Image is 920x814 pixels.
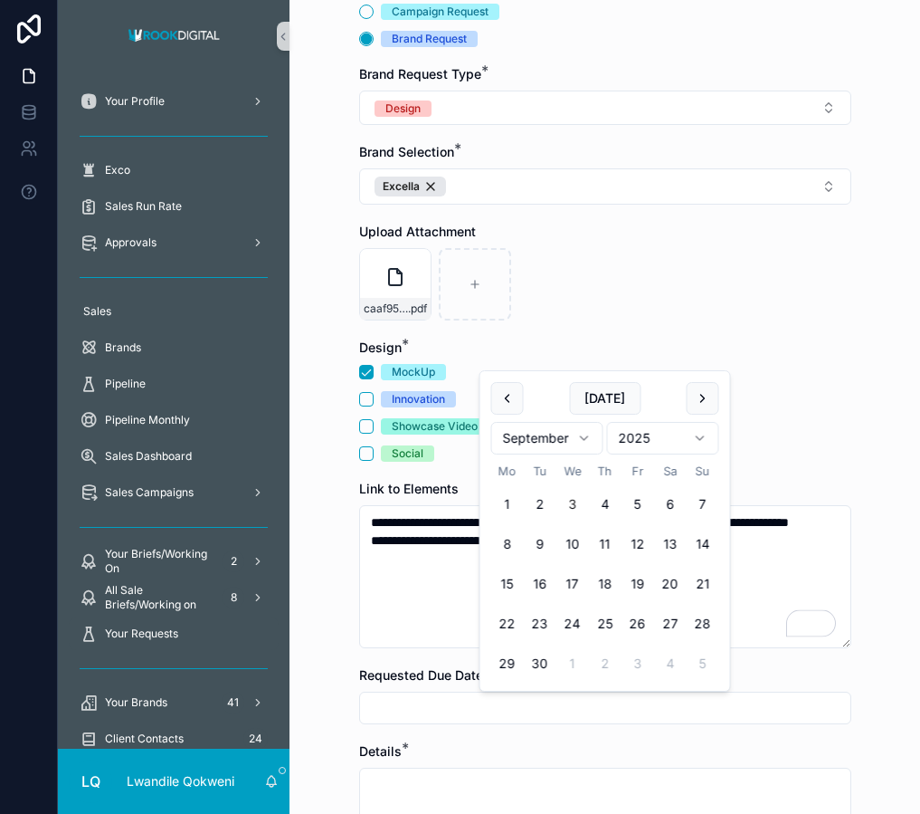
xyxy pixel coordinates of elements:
[359,91,851,125] button: Select Button
[105,413,190,427] span: Pipeline Monthly
[556,462,589,481] th: Wednesday
[687,608,719,640] button: Sunday, 28 September 2025
[83,304,111,319] span: Sales
[556,647,589,680] button: Wednesday, 1 October 2025
[392,418,478,435] div: Showcase Video
[654,528,687,560] button: Saturday, 13 September 2025
[223,551,244,572] div: 2
[392,391,445,407] div: Innovation
[105,199,182,214] span: Sales Run Rate
[687,462,719,481] th: Sunday
[392,364,435,380] div: MockUp
[69,154,279,187] a: Exco
[359,481,459,496] span: Link to Elements
[222,692,244,713] div: 41
[589,462,621,481] th: Thursday
[687,568,719,600] button: Sunday, 21 September 2025
[69,404,279,436] a: Pipeline Monthly
[687,647,719,680] button: Sunday, 5 October 2025
[105,583,215,612] span: All Sale Briefs/Working on
[69,331,279,364] a: Brands
[654,462,687,481] th: Saturday
[524,488,556,521] button: Tuesday, 2 September 2025
[105,377,146,391] span: Pipeline
[392,31,467,47] div: Brand Request
[621,568,654,600] button: Friday, 19 September 2025
[105,547,215,576] span: Your Briefs/Working On
[359,505,851,648] textarea: To enrich screen reader interactions, please activate Accessibility in Grammarly extension settings
[589,608,621,640] button: Thursday, 25 September 2025
[105,485,194,500] span: Sales Campaigns
[392,4,488,20] div: Campaign Request
[654,488,687,521] button: Saturday, 6 September 2025
[127,772,234,790] p: Lwandile Qokweni
[105,695,167,710] span: Your Brands
[359,340,402,355] span: Design
[69,476,279,509] a: Sales Campaigns
[524,647,556,680] button: Tuesday, 30 September 2025
[654,608,687,640] button: Saturday, 27 September 2025
[524,462,556,481] th: Tuesday
[491,488,524,521] button: Monday, 1 September 2025
[392,445,423,462] div: Social
[408,302,427,316] span: .pdf
[359,168,851,205] button: Select Button
[556,528,589,560] button: Wednesday, 10 September 2025
[69,190,279,223] a: Sales Run Rate
[69,85,279,118] a: Your Profile
[621,462,654,481] th: Friday
[556,608,589,640] button: Wednesday, 24 September 2025
[69,545,279,578] a: Your Briefs/Working On2
[687,488,719,521] button: Sunday, 7 September 2025
[105,449,192,464] span: Sales Dashboard
[223,587,244,608] div: 8
[589,528,621,560] button: Thursday, 11 September 2025
[654,647,687,680] button: Saturday, 4 October 2025
[359,743,402,759] span: Details
[359,224,476,239] span: Upload Attachment
[69,226,279,259] a: Approvals
[621,488,654,521] button: Friday, 5 September 2025
[654,568,687,600] button: Saturday, 20 September 2025
[69,618,279,650] a: Your Requests
[105,732,184,746] span: Client Contacts
[569,382,640,415] button: [DATE]
[69,295,279,328] a: Sales
[491,647,524,680] button: Monday, 29 September 2025
[69,368,279,400] a: Pipeline
[69,723,279,755] a: Client Contacts24
[58,72,289,749] div: scrollable content
[589,647,621,680] button: Thursday, 2 October 2025
[491,528,524,560] button: Monday, 8 September 2025
[359,667,483,683] span: Requested Due Date
[69,440,279,473] a: Sales Dashboard
[556,568,589,600] button: Wednesday, 17 September 2025
[524,608,556,640] button: Tuesday, 23 September 2025
[589,568,621,600] button: Thursday, 18 September 2025
[105,627,178,641] span: Your Requests
[105,235,156,250] span: Approvals
[243,728,268,750] div: 24
[123,22,225,51] img: App logo
[69,581,279,614] a: All Sale Briefs/Working on8
[524,528,556,560] button: Tuesday, 9 September 2025
[589,488,621,521] button: Thursday, 4 September 2025
[621,608,654,640] button: Friday, 26 September 2025
[621,528,654,560] button: Friday, 12 September 2025
[105,340,141,355] span: Brands
[81,771,100,792] span: LQ
[385,101,421,117] div: Design
[621,647,654,680] button: Friday, 3 October 2025
[383,179,420,194] span: Excella
[524,568,556,600] button: Tuesday, 16 September 2025
[375,177,446,196] button: Unselect 1224
[491,608,524,640] button: Monday, 22 September 2025
[364,302,408,316] span: caaf9571-35c2-45c2-9813-412eb1caedc2 (1)
[491,462,524,481] th: Monday
[359,144,454,159] span: Brand Selection
[491,462,719,680] table: September 2025
[687,528,719,560] button: Sunday, 14 September 2025
[359,66,481,81] span: Brand Request Type
[556,488,589,521] button: Today, Wednesday, 3 September 2025
[491,568,524,600] button: Monday, 15 September 2025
